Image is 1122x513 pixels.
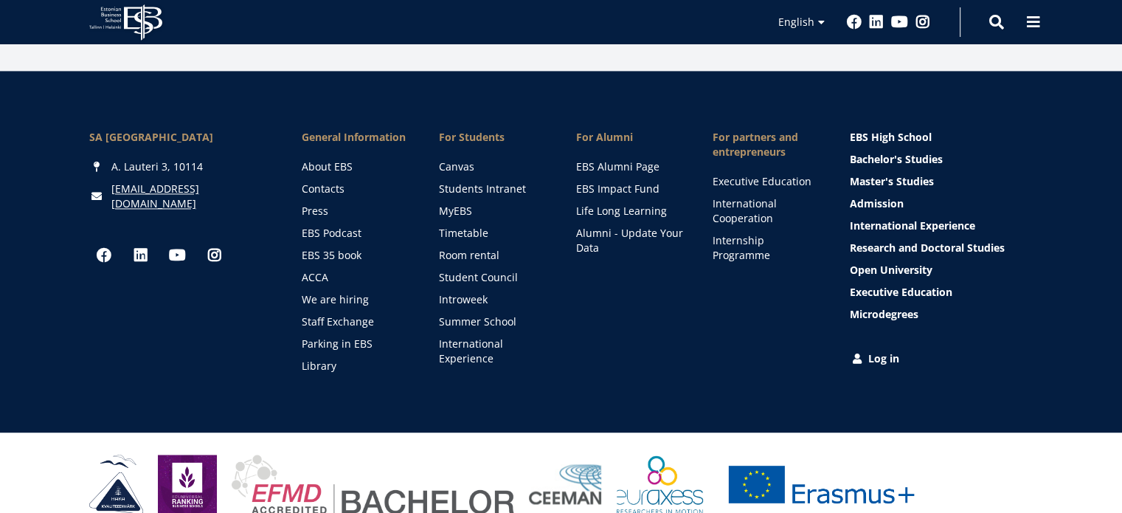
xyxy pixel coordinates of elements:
a: Linkedin [869,15,884,30]
a: EBS 35 book [302,248,409,263]
a: Master's Studies [850,174,1033,189]
a: Admission [850,196,1033,211]
span: General Information [302,130,409,145]
a: International Experience [439,337,547,366]
a: MyEBS [439,204,547,218]
a: Life Long Learning [576,204,684,218]
a: Facebook [89,241,119,270]
a: Facebook [847,15,862,30]
a: Microdegrees [850,307,1033,322]
a: Instagram [200,241,229,270]
a: Contacts [302,182,409,196]
a: Timetable [439,226,547,241]
a: Bachelor's Studies [850,152,1033,167]
a: EBS Alumni Page [576,159,684,174]
a: Staff Exchange [302,314,409,329]
a: Research and Doctoral Studies [850,241,1033,255]
a: Canvas [439,159,547,174]
a: [EMAIL_ADDRESS][DOMAIN_NAME] [111,182,273,211]
a: International Cooperation [713,196,820,226]
a: Students Intranet [439,182,547,196]
span: For Alumni [576,130,684,145]
a: For Students [439,130,547,145]
a: Introweek [439,292,547,307]
a: ACCA [302,270,409,285]
a: Executive Education [713,174,820,189]
div: A. Lauteri 3, 10114 [89,159,273,174]
a: EBS High School [850,130,1033,145]
a: Alumni - Update Your Data [576,226,684,255]
a: Internship Programme [713,233,820,263]
span: For partners and entrepreneurs [713,130,820,159]
a: Summer School [439,314,547,329]
div: SA [GEOGRAPHIC_DATA] [89,130,273,145]
a: Library [302,359,409,373]
img: Ceeman [529,464,602,505]
a: Student Council [439,270,547,285]
a: We are hiring [302,292,409,307]
a: Open University [850,263,1033,278]
a: Youtube [163,241,193,270]
a: Room rental [439,248,547,263]
a: Parking in EBS [302,337,409,351]
a: International Experience [850,218,1033,233]
a: Instagram [915,15,930,30]
a: About EBS [302,159,409,174]
a: Executive Education [850,285,1033,300]
a: Log in [850,351,1033,366]
a: Youtube [891,15,908,30]
a: EBS Podcast [302,226,409,241]
a: Press [302,204,409,218]
a: Linkedin [126,241,156,270]
a: EBS Impact Fund [576,182,684,196]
